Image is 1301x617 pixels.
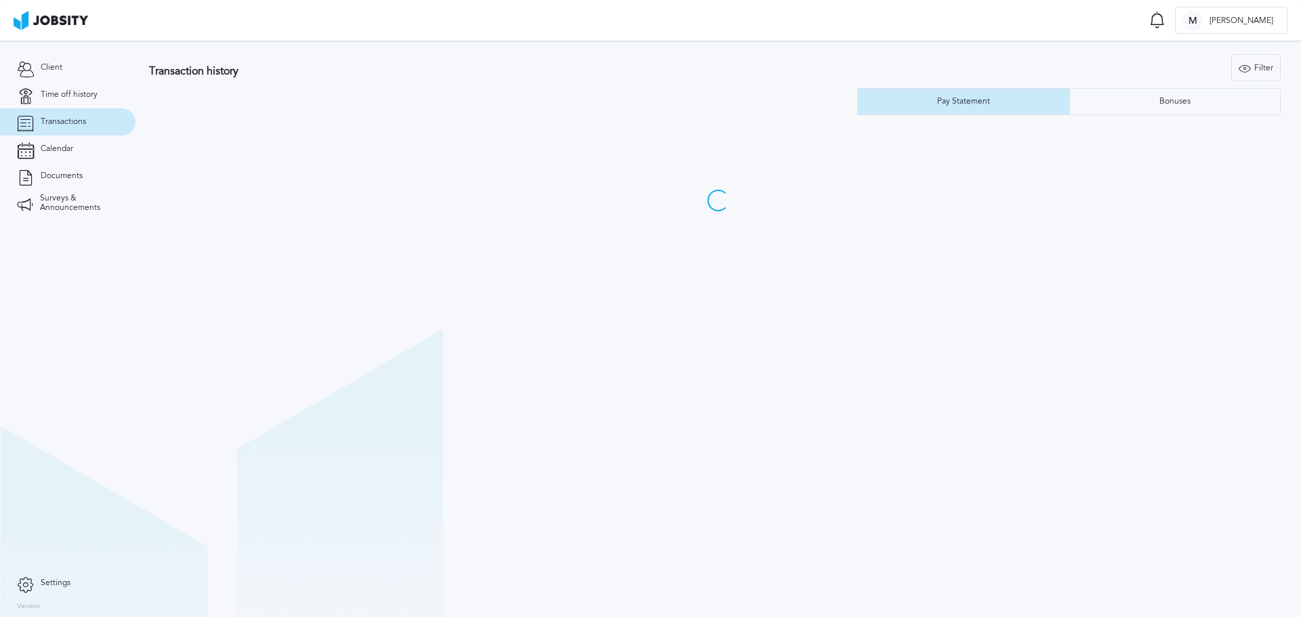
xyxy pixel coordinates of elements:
span: Settings [41,578,70,588]
div: Filter [1232,55,1280,82]
span: Time off history [41,90,98,100]
img: ab4bad089aa723f57921c736e9817d99.png [14,11,88,30]
span: Client [41,63,62,72]
div: M [1182,11,1203,31]
div: Bonuses [1153,97,1197,106]
h3: Transaction history [149,65,768,77]
span: Calendar [41,144,73,154]
button: Filter [1231,54,1281,81]
span: [PERSON_NAME] [1203,16,1280,26]
button: M[PERSON_NAME] [1175,7,1287,34]
div: Pay Statement [930,97,997,106]
button: Bonuses [1069,88,1281,115]
button: Pay Statement [857,88,1069,115]
label: Version: [17,603,42,611]
span: Surveys & Announcements [40,194,119,213]
span: Transactions [41,117,86,127]
span: Documents [41,171,83,181]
